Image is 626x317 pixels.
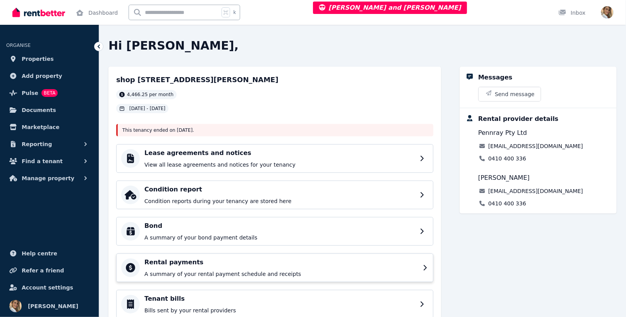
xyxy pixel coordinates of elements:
[6,119,93,135] a: Marketplace
[6,51,93,67] a: Properties
[488,155,526,162] a: 0410 400 336
[6,43,31,48] span: ORGANISE
[22,174,74,183] span: Manage property
[129,105,165,112] span: [DATE] - [DATE]
[12,7,65,18] img: RentBetter
[144,234,415,241] p: A summary of your bond payment details
[116,124,433,136] div: This tenancy ended on [DATE] .
[22,266,64,275] span: Refer a friend
[22,283,73,292] span: Account settings
[478,128,527,138] span: Pennray Pty Ltd
[495,90,535,98] span: Send message
[488,187,583,195] a: [EMAIL_ADDRESS][DOMAIN_NAME]
[144,307,415,314] p: Bills sent by your rental providers
[478,173,530,183] span: [PERSON_NAME]
[144,294,415,303] h4: Tenant bills
[22,88,38,98] span: Pulse
[28,301,78,311] span: [PERSON_NAME]
[22,249,57,258] span: Help centre
[144,185,415,194] h4: Condition report
[6,102,93,118] a: Documents
[6,246,93,261] a: Help centre
[601,6,614,19] img: Jodie Cartmer
[22,71,62,81] span: Add property
[6,280,93,295] a: Account settings
[22,122,59,132] span: Marketplace
[144,161,415,169] p: View all lease agreements and notices for your tenancy
[22,105,56,115] span: Documents
[144,258,418,267] h4: Rental payments
[22,54,54,64] span: Properties
[116,74,279,85] h2: shop [STREET_ADDRESS][PERSON_NAME]
[559,9,586,17] div: Inbox
[6,85,93,101] a: PulseBETA
[22,157,63,166] span: Find a tenant
[478,73,512,82] div: Messages
[478,114,559,124] div: Rental provider details
[22,140,52,149] span: Reporting
[144,148,415,158] h4: Lease agreements and notices
[479,87,541,101] button: Send message
[319,4,461,11] span: [PERSON_NAME] and [PERSON_NAME]
[144,197,415,205] p: Condition reports during your tenancy are stored here
[144,270,418,278] p: A summary of your rental payment schedule and receipts
[127,91,174,98] span: 4,466.25 per month
[144,221,415,231] h4: Bond
[6,153,93,169] button: Find a tenant
[41,89,58,97] span: BETA
[488,142,583,150] a: [EMAIL_ADDRESS][DOMAIN_NAME]
[9,300,22,312] img: Jodie Cartmer
[6,263,93,278] a: Refer a friend
[488,200,526,207] a: 0410 400 336
[6,68,93,84] a: Add property
[6,171,93,186] button: Manage property
[6,136,93,152] button: Reporting
[108,39,617,53] h2: Hi [PERSON_NAME],
[233,9,236,16] span: k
